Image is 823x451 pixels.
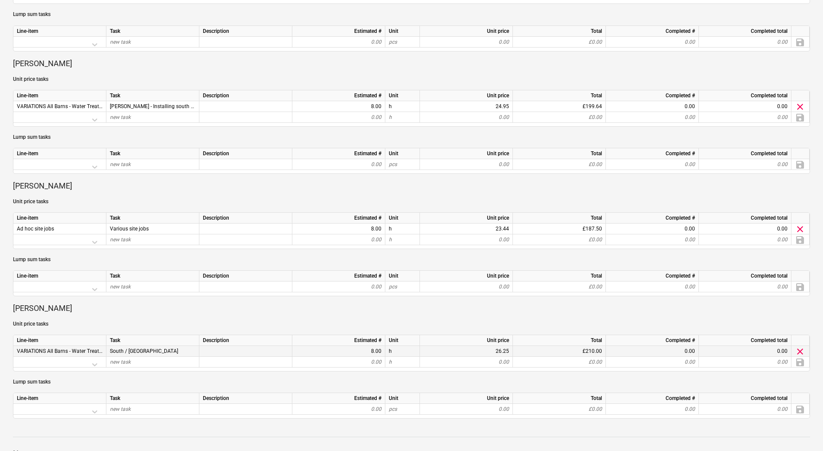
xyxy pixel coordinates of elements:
[609,37,695,48] div: 0.00
[606,26,699,37] div: Completed #
[609,234,695,245] div: 0.00
[110,114,131,120] span: new task
[389,103,392,109] span: Dan - Installing south / east WTP
[385,335,420,346] div: Unit
[13,393,106,404] div: Line-item
[389,161,397,167] span: pcs
[513,90,606,101] div: Total
[780,409,823,451] div: Chat Widget
[199,26,292,37] div: Description
[513,224,606,234] div: £187.50
[609,346,695,357] div: 0.00
[13,271,106,281] div: Line-item
[513,112,606,123] div: £0.00
[513,101,606,112] div: £199.64
[385,90,420,101] div: Unit
[385,393,420,404] div: Unit
[13,58,810,69] p: [PERSON_NAME]
[17,226,54,232] span: Ad hoc site jobs
[13,256,810,263] p: Lump sum tasks
[199,271,292,281] div: Description
[13,213,106,224] div: Line-item
[385,271,420,281] div: Unit
[702,37,788,48] div: 0.00
[423,357,509,368] div: 0.00
[13,378,810,386] p: Lump sum tasks
[423,281,509,292] div: 0.00
[609,357,695,368] div: 0.00
[199,148,292,159] div: Description
[606,271,699,281] div: Completed #
[699,271,791,281] div: Completed total
[296,281,381,292] div: 0.00
[513,37,606,48] div: £0.00
[110,406,131,412] span: new task
[296,346,381,357] div: 8.00
[296,112,381,123] div: 0.00
[609,159,695,170] div: 0.00
[13,181,810,191] p: [PERSON_NAME]
[423,101,509,112] div: 24.95
[609,224,695,234] div: 0.00
[606,213,699,224] div: Completed #
[13,198,810,205] p: Unit price tasks
[199,393,292,404] div: Description
[13,303,810,313] p: [PERSON_NAME]
[389,114,392,120] span: h
[702,404,788,415] div: 0.00
[702,159,788,170] div: 0.00
[292,335,385,346] div: Estimated #
[292,271,385,281] div: Estimated #
[389,226,392,232] span: Various site jobs
[513,148,606,159] div: Total
[513,281,606,292] div: £0.00
[699,26,791,37] div: Completed total
[609,101,695,112] div: 0.00
[420,26,513,37] div: Unit price
[513,271,606,281] div: Total
[110,359,131,365] span: new task
[292,213,385,224] div: Estimated #
[13,335,106,346] div: Line-item
[702,357,788,368] div: 0.00
[13,26,106,37] div: Line-item
[795,224,805,234] span: Delete task
[292,26,385,37] div: Estimated #
[513,346,606,357] div: £210.00
[423,112,509,123] div: 0.00
[420,335,513,346] div: Unit price
[110,237,131,243] span: new task
[609,404,695,415] div: 0.00
[420,148,513,159] div: Unit price
[702,281,788,292] div: 0.00
[385,148,420,159] div: Unit
[423,224,509,234] div: 23.44
[296,224,381,234] div: 8.00
[296,101,381,112] div: 8.00
[795,101,805,112] span: Delete task
[513,393,606,404] div: Total
[296,159,381,170] div: 0.00
[702,234,788,245] div: 0.00
[389,359,392,365] span: h
[423,234,509,245] div: 0.00
[385,26,420,37] div: Unit
[199,335,292,346] div: Description
[423,159,509,170] div: 0.00
[106,335,199,346] div: Task
[13,90,106,101] div: Line-item
[702,101,788,112] div: 0.00
[110,284,131,290] span: new task
[423,346,509,357] div: 26.25
[420,90,513,101] div: Unit price
[702,224,788,234] div: 0.00
[106,271,199,281] div: Task
[609,112,695,123] div: 0.00
[292,90,385,101] div: Estimated #
[702,346,788,357] div: 0.00
[110,39,131,45] span: new task
[106,393,199,404] div: Task
[13,134,810,141] p: Lump sum tasks
[699,213,791,224] div: Completed total
[296,357,381,368] div: 0.00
